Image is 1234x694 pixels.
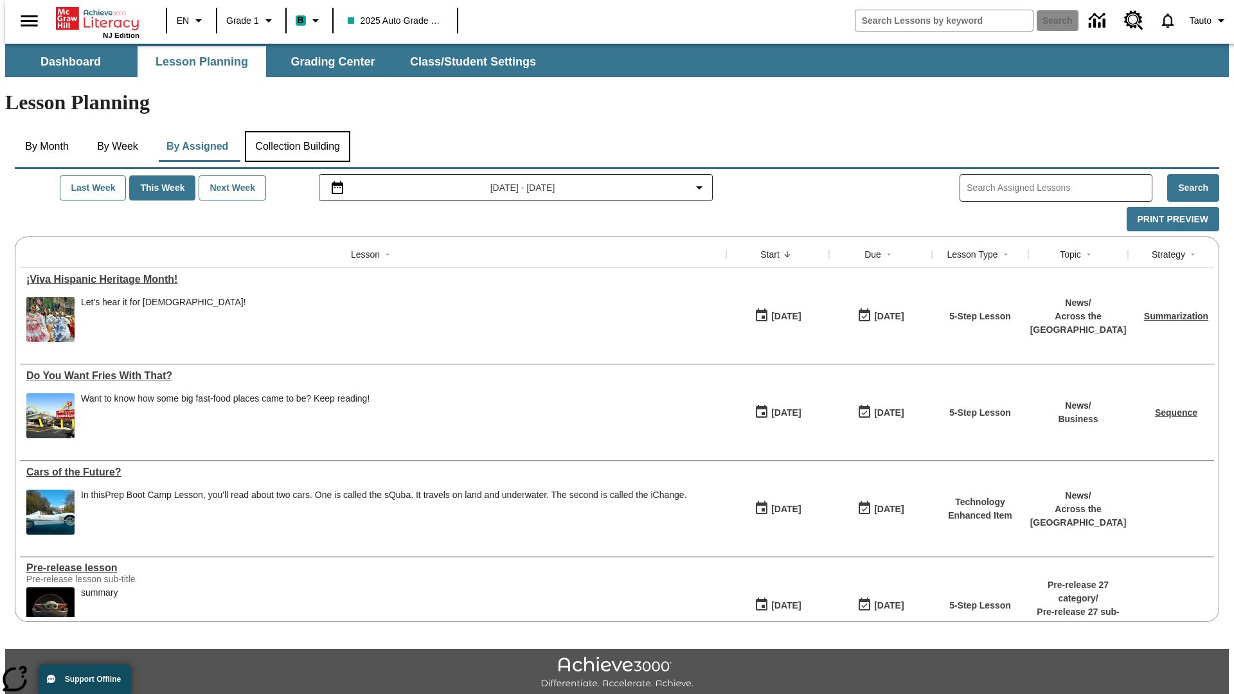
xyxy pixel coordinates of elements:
div: Do You Want Fries With That? [26,370,720,382]
img: One of the first McDonald's stores, with the iconic red sign and golden arches. [26,393,75,438]
button: Open side menu [10,2,48,40]
testabrev: Prep Boot Camp Lesson, you'll read about two cars. One is called the sQuba. It travels on land an... [105,490,686,500]
div: summary [81,587,118,598]
span: Support Offline [65,675,121,684]
a: Sequence [1155,407,1197,418]
input: Search Assigned Lessons [967,179,1152,197]
button: Print Preview [1127,207,1219,232]
a: Pre-release lesson, Lessons [26,562,720,574]
button: By Month [15,131,79,162]
button: 01/22/25: First time the lesson was available [750,593,805,618]
button: Last Week [60,175,126,200]
div: summary [81,587,118,632]
button: Support Offline [39,664,131,694]
button: 01/25/26: Last day the lesson can be accessed [853,593,908,618]
span: Tauto [1190,14,1212,28]
div: Due [864,248,881,261]
p: 5-Step Lesson [949,310,1011,323]
button: Grading Center [269,46,397,77]
p: Pre-release 27 category / [1035,578,1122,605]
span: NJ Edition [103,31,139,39]
div: [DATE] [874,501,904,517]
div: Start [760,248,780,261]
div: In this [81,490,687,501]
p: Across the [GEOGRAPHIC_DATA] [1030,503,1127,529]
span: Grade 1 [226,14,259,28]
a: ¡Viva Hispanic Heritage Month! , Lessons [26,274,720,285]
div: Lesson [351,248,380,261]
div: [DATE] [771,501,801,517]
a: Notifications [1151,4,1185,37]
p: Across the [GEOGRAPHIC_DATA] [1030,310,1127,337]
button: 09/15/25: First time the lesson was available [750,304,805,328]
button: 08/01/26: Last day the lesson can be accessed [853,497,908,521]
div: Want to know how some big fast-food places came to be? Keep reading! [81,393,370,438]
button: Sort [998,247,1014,262]
p: News / [1030,296,1127,310]
div: Lesson Type [947,248,997,261]
button: Sort [780,247,795,262]
p: Pre-release 27 sub-category [1035,605,1122,632]
svg: Collapse Date Range Filter [692,180,707,195]
button: Language: EN, Select a language [171,9,212,32]
span: B [298,12,304,28]
div: In this Prep Boot Camp Lesson, you'll read about two cars. One is called the sQuba. It travels on... [81,490,687,535]
div: [DATE] [874,598,904,614]
a: Do You Want Fries With That?, Lessons [26,370,720,382]
button: Profile/Settings [1185,9,1234,32]
span: [DATE] - [DATE] [490,181,555,195]
img: A photograph of Hispanic women participating in a parade celebrating Hispanic culture. The women ... [26,297,75,342]
p: Business [1058,413,1098,426]
button: 09/21/25: Last day the lesson can be accessed [853,304,908,328]
button: Sort [1185,247,1201,262]
button: 07/14/25: First time the lesson was available [750,400,805,425]
span: 2025 Auto Grade 1 A [348,14,443,28]
button: Boost Class color is teal. Change class color [291,9,328,32]
div: Topic [1060,248,1081,261]
span: EN [177,14,189,28]
a: Summarization [1144,311,1208,321]
input: search field [855,10,1033,31]
button: Search [1167,174,1219,202]
button: Class/Student Settings [400,46,546,77]
button: Dashboard [6,46,135,77]
button: Lesson Planning [138,46,266,77]
div: Home [56,4,139,39]
div: ¡Viva Hispanic Heritage Month! [26,274,720,285]
img: Achieve3000 Differentiate Accelerate Achieve [541,657,693,690]
p: 5-Step Lesson [949,406,1011,420]
a: Data Center [1081,3,1116,39]
div: Let's hear it for Hispanic Americans! [81,297,246,342]
button: 07/20/26: Last day the lesson can be accessed [853,400,908,425]
button: Grade: Grade 1, Select a grade [221,9,282,32]
div: [DATE] [771,598,801,614]
div: SubNavbar [5,44,1229,77]
div: [DATE] [874,308,904,325]
button: Next Week [199,175,266,200]
p: Technology Enhanced Item [938,495,1022,522]
button: Collection Building [245,131,350,162]
button: This Week [129,175,195,200]
div: Let's hear it for [DEMOGRAPHIC_DATA]! [81,297,246,308]
div: SubNavbar [5,46,548,77]
div: Pre-release lesson [26,562,720,574]
p: News / [1058,399,1098,413]
button: Sort [881,247,897,262]
button: Select the date range menu item [325,180,708,195]
a: Home [56,6,139,31]
h1: Lesson Planning [5,91,1229,114]
p: 5-Step Lesson [949,599,1011,612]
div: [DATE] [771,405,801,421]
div: [DATE] [771,308,801,325]
div: [DATE] [874,405,904,421]
div: Pre-release lesson sub-title [26,574,219,584]
button: By Assigned [156,131,238,162]
a: Cars of the Future? , Lessons [26,467,720,478]
div: Want to know how some big fast-food places came to be? Keep reading! [81,393,370,404]
div: Strategy [1152,248,1185,261]
img: hero alt text [26,587,75,632]
button: Sort [1081,247,1096,262]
